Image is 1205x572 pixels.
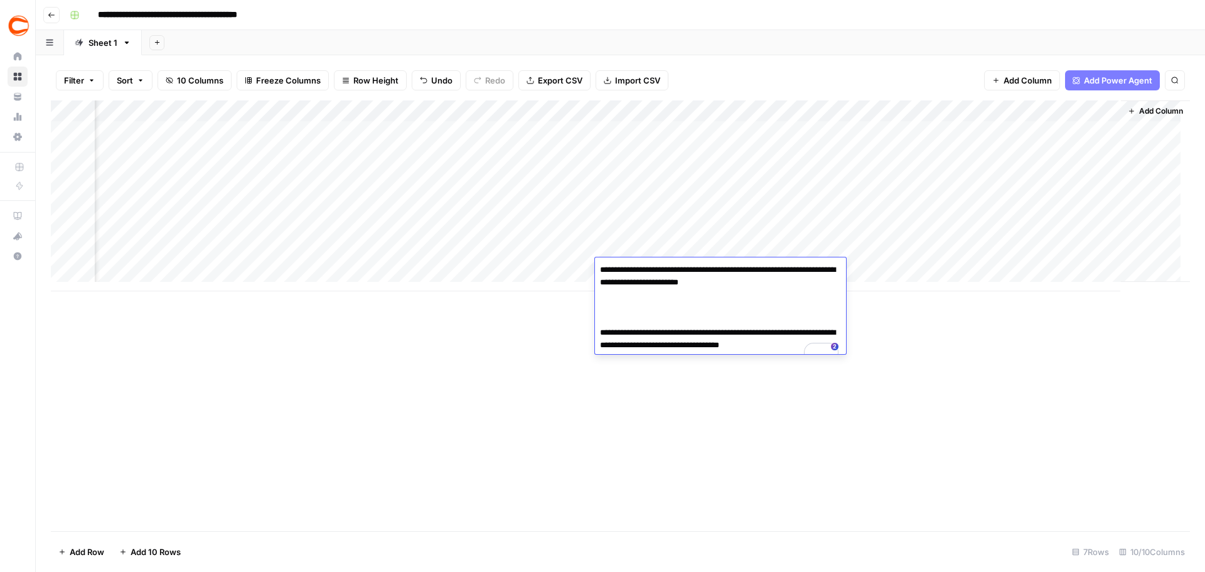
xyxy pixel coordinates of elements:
[1123,103,1188,119] button: Add Column
[158,70,232,90] button: 10 Columns
[466,70,513,90] button: Redo
[8,107,28,127] a: Usage
[1004,74,1052,87] span: Add Column
[117,74,133,87] span: Sort
[431,74,453,87] span: Undo
[8,127,28,147] a: Settings
[8,10,28,41] button: Workspace: Covers
[8,246,28,266] button: Help + Support
[8,67,28,87] a: Browse
[485,74,505,87] span: Redo
[51,542,112,562] button: Add Row
[1084,74,1152,87] span: Add Power Agent
[8,46,28,67] a: Home
[596,70,668,90] button: Import CSV
[88,36,117,49] div: Sheet 1
[412,70,461,90] button: Undo
[8,226,28,246] button: What's new?
[64,74,84,87] span: Filter
[595,261,846,367] textarea: To enrich screen reader interactions, please activate Accessibility in Grammarly extension settings
[8,227,27,246] div: What's new?
[8,14,30,37] img: Covers Logo
[538,74,582,87] span: Export CSV
[112,542,188,562] button: Add 10 Rows
[334,70,407,90] button: Row Height
[1067,542,1114,562] div: 7 Rows
[984,70,1060,90] button: Add Column
[8,206,28,226] a: AirOps Academy
[1065,70,1160,90] button: Add Power Agent
[56,70,104,90] button: Filter
[64,30,142,55] a: Sheet 1
[1139,105,1183,117] span: Add Column
[353,74,399,87] span: Row Height
[177,74,223,87] span: 10 Columns
[256,74,321,87] span: Freeze Columns
[1114,542,1190,562] div: 10/10 Columns
[8,87,28,107] a: Your Data
[70,546,104,558] span: Add Row
[131,546,181,558] span: Add 10 Rows
[237,70,329,90] button: Freeze Columns
[615,74,660,87] span: Import CSV
[109,70,153,90] button: Sort
[518,70,591,90] button: Export CSV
